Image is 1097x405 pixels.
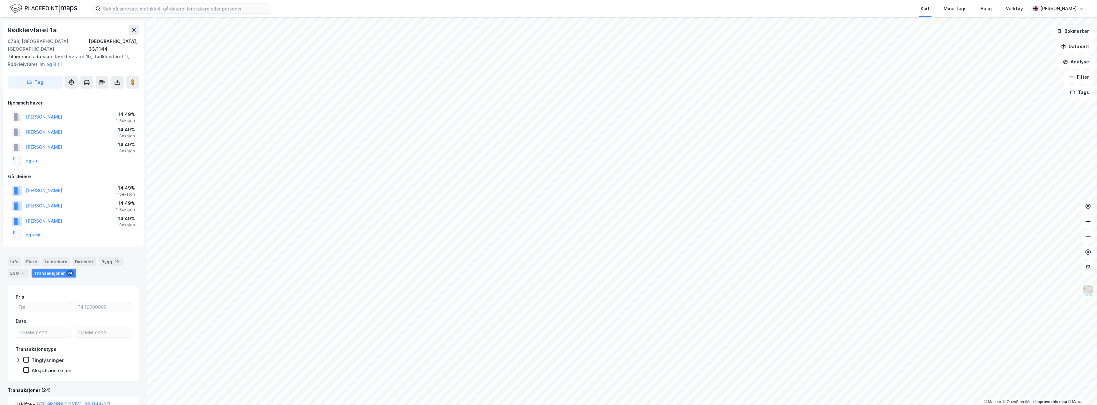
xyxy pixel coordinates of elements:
[89,38,139,53] div: [GEOGRAPHIC_DATA], 33/1144
[10,3,77,14] img: logo.f888ab2527a4732fd821a326f86c7f29.svg
[116,134,135,139] div: 1 Seksjon
[1064,71,1094,83] button: Filter
[1065,374,1097,405] iframe: Chat Widget
[116,184,135,192] div: 14.49%
[20,270,26,276] div: 8
[16,317,26,325] div: Dato
[24,257,40,266] div: Eiere
[8,257,21,266] div: Info
[8,25,58,35] div: Rødkleivfaret 1a
[8,38,89,53] div: 0788, [GEOGRAPHIC_DATA], [GEOGRAPHIC_DATA]
[72,257,96,266] div: Datasett
[1040,5,1077,12] div: [PERSON_NAME]
[984,400,1002,404] a: Mapbox
[116,111,135,118] div: 14.49%
[1006,5,1023,12] div: Verktøy
[116,207,135,212] div: 1 Seksjon
[66,270,74,276] div: 24
[32,367,71,373] div: Aksjetransaksjon
[16,293,24,301] div: Pris
[116,215,135,222] div: 14.49%
[1035,400,1067,404] a: Improve this map
[116,141,135,148] div: 14.49%
[16,302,72,312] input: Fra
[921,5,930,12] div: Kart
[75,328,131,337] input: DD.MM.YYYY
[114,258,120,265] div: 19
[1057,55,1094,68] button: Analyse
[8,99,139,107] div: Hjemmelshaver
[8,173,139,180] div: Gårdeiere
[944,5,967,12] div: Mine Tags
[8,387,139,394] div: Transaksjoner (24)
[1056,40,1094,53] button: Datasett
[75,302,131,312] input: Til 19000000
[116,126,135,134] div: 14.49%
[1082,284,1094,296] img: Z
[8,76,63,89] button: Tag
[1065,86,1094,99] button: Tags
[116,192,135,197] div: 1 Seksjon
[1003,400,1034,404] a: OpenStreetMap
[116,118,135,123] div: 1 Seksjon
[100,4,271,13] input: Søk på adresse, matrikkel, gårdeiere, leietakere eller personer
[16,345,56,353] div: Transaksjonstype
[32,269,76,278] div: Transaksjoner
[116,222,135,228] div: 1 Seksjon
[981,5,992,12] div: Bolig
[32,357,64,363] div: Tinglysninger
[42,257,70,266] div: Leietakere
[99,257,123,266] div: Bygg
[1051,25,1094,38] button: Bokmerker
[8,269,29,278] div: ESG
[16,328,72,337] input: DD.MM.YYYY
[116,148,135,154] div: 1 Seksjon
[116,199,135,207] div: 14.49%
[8,54,55,59] span: Tilhørende adresser:
[8,53,134,68] div: Rødkleivfaret 1b, Rødkleivfaret 1l, Rødkleivfaret 1m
